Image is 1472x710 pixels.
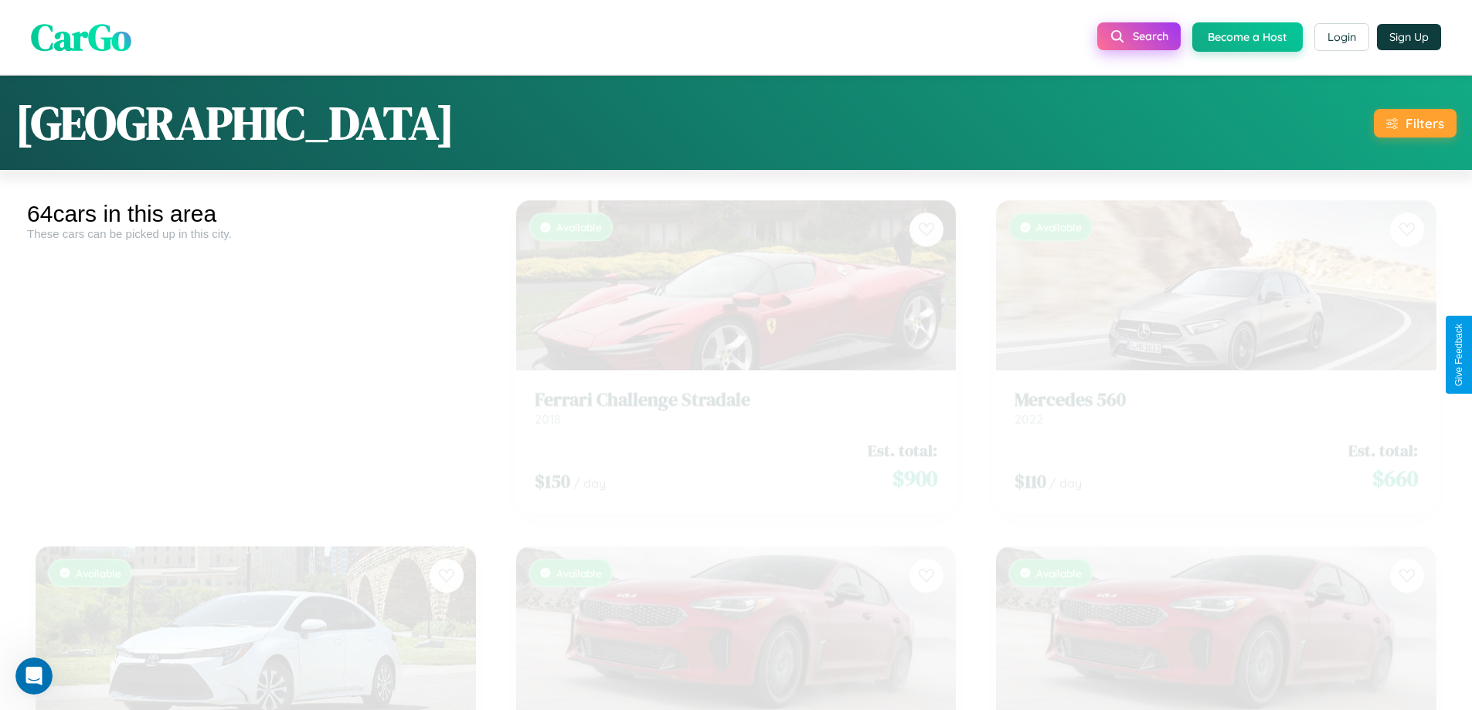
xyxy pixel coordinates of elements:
span: $ 150 [535,455,570,481]
div: Give Feedback [1453,324,1464,386]
button: Login [1314,23,1369,51]
button: Sign Up [1377,24,1441,50]
div: 64 cars in this area [27,201,484,227]
span: CarGo [31,12,131,63]
span: / day [573,462,606,477]
span: Available [556,553,602,566]
iframe: Intercom live chat [15,657,53,695]
span: / day [1049,462,1082,477]
span: $ 900 [892,450,937,481]
span: Available [1036,207,1082,220]
a: Mercedes 5602022 [1015,375,1418,413]
div: Filters [1406,115,1444,131]
button: Search [1097,22,1181,50]
span: Available [556,207,602,220]
h1: [GEOGRAPHIC_DATA] [15,91,454,155]
span: Est. total: [1348,426,1418,448]
span: $ 660 [1372,450,1418,481]
span: Est. total: [868,426,937,448]
span: Search [1133,29,1168,43]
div: These cars can be picked up in this city. [27,227,484,240]
span: Available [1036,553,1082,566]
button: Filters [1374,109,1457,138]
span: Available [76,553,121,566]
span: 2018 [535,398,561,413]
h3: Mercedes 560 [1015,375,1418,398]
span: $ 110 [1015,455,1046,481]
a: Ferrari Challenge Stradale2018 [535,375,938,413]
button: Become a Host [1192,22,1303,52]
span: 2022 [1015,398,1043,413]
h3: Ferrari Challenge Stradale [535,375,938,398]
